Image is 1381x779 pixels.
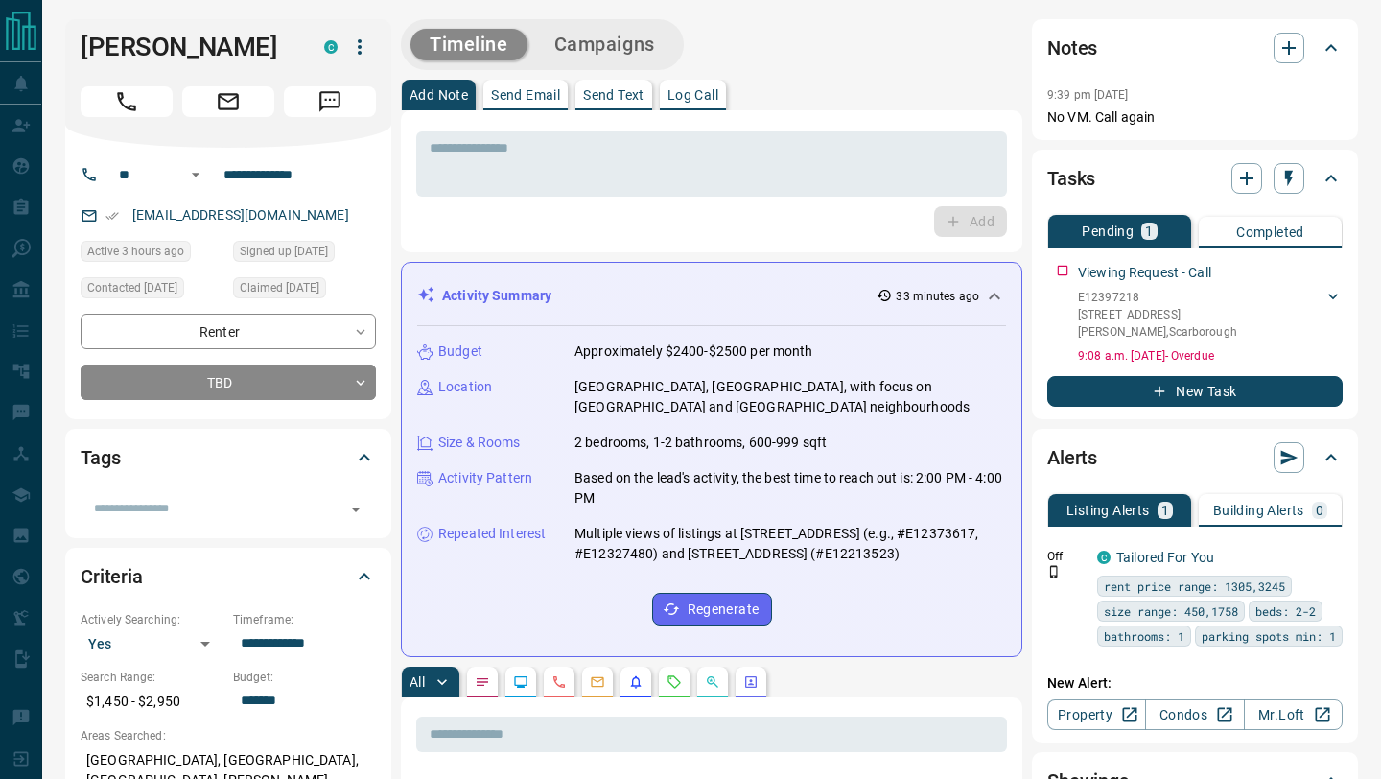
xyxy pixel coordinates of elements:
h2: Notes [1047,33,1097,63]
div: Notes [1047,25,1343,71]
svg: Lead Browsing Activity [513,674,528,690]
span: Email [182,86,274,117]
div: Alerts [1047,435,1343,481]
p: No VM. Call again [1047,107,1343,128]
p: Budget: [233,669,376,686]
p: [STREET_ADDRESS][PERSON_NAME] , Scarborough [1078,306,1323,341]
p: Listing Alerts [1066,504,1150,517]
div: Tasks [1047,155,1343,201]
h1: [PERSON_NAME] [81,32,295,62]
p: Off [1047,548,1086,565]
svg: Emails [590,674,605,690]
p: Approximately $2400-$2500 per month [574,342,813,362]
span: Active 3 hours ago [87,242,184,261]
svg: Notes [475,674,490,690]
p: 2 bedrooms, 1-2 bathrooms, 600-999 sqft [574,433,827,453]
p: Send Text [583,88,644,102]
span: beds: 2-2 [1255,602,1316,621]
button: New Task [1047,376,1343,407]
div: Criteria [81,554,376,600]
div: Sat Sep 13 2025 [81,241,223,268]
p: Log Call [667,88,718,102]
svg: Agent Actions [743,674,759,690]
div: Sun Jul 27 2025 [81,277,223,304]
p: Completed [1236,225,1304,239]
div: Activity Summary33 minutes ago [417,278,1006,314]
a: Tailored For You [1116,550,1214,565]
p: 1 [1145,224,1153,238]
a: [EMAIL_ADDRESS][DOMAIN_NAME] [132,207,349,223]
p: Send Email [491,88,560,102]
div: condos.ca [324,40,338,54]
h2: Alerts [1047,442,1097,473]
p: 9:08 a.m. [DATE] - Overdue [1078,347,1343,365]
span: bathrooms: 1 [1104,626,1184,646]
p: E12397218 [1078,289,1323,306]
button: Regenerate [652,593,772,626]
span: Contacted [DATE] [87,278,177,297]
span: Signed up [DATE] [240,242,328,261]
p: New Alert: [1047,673,1343,694]
span: rent price range: 1305,3245 [1104,577,1285,596]
p: Based on the lead's activity, the best time to reach out is: 2:00 PM - 4:00 PM [574,468,1006,508]
p: Budget [438,342,482,362]
button: Timeline [410,29,527,60]
div: TBD [81,365,376,400]
p: Timeframe: [233,611,376,628]
div: condos.ca [1097,551,1111,564]
span: Call [81,86,173,117]
p: Search Range: [81,669,223,686]
p: 1 [1161,504,1169,517]
svg: Calls [551,674,567,690]
svg: Requests [667,674,682,690]
p: 9:39 pm [DATE] [1047,88,1129,102]
svg: Push Notification Only [1047,565,1061,578]
a: Mr.Loft [1244,699,1343,730]
div: E12397218[STREET_ADDRESS][PERSON_NAME],Scarborough [1078,285,1343,344]
div: Tags [81,435,376,481]
p: Add Note [410,88,468,102]
span: parking spots min: 1 [1202,626,1336,646]
div: Sun Jul 27 2025 [233,277,376,304]
div: Yes [81,628,223,659]
p: Areas Searched: [81,727,376,744]
span: Claimed [DATE] [240,278,319,297]
button: Open [342,496,369,523]
p: Activity Pattern [438,468,532,488]
svg: Email Verified [105,209,119,223]
h2: Tags [81,442,120,473]
h2: Tasks [1047,163,1095,194]
p: $1,450 - $2,950 [81,686,223,718]
a: Property [1047,699,1146,730]
p: All [410,675,425,689]
p: Building Alerts [1213,504,1304,517]
p: Repeated Interest [438,524,546,544]
div: Renter [81,314,376,349]
span: size range: 450,1758 [1104,602,1238,621]
svg: Opportunities [705,674,720,690]
p: Viewing Request - Call [1078,263,1211,283]
p: Activity Summary [442,286,551,306]
p: Pending [1082,224,1134,238]
p: Multiple views of listings at [STREET_ADDRESS] (e.g., #E12373617, #E12327480) and [STREET_ADDRESS... [574,524,1006,564]
p: [GEOGRAPHIC_DATA], [GEOGRAPHIC_DATA], with focus on [GEOGRAPHIC_DATA] and [GEOGRAPHIC_DATA] neigh... [574,377,1006,417]
p: Actively Searching: [81,611,223,628]
p: 0 [1316,504,1323,517]
div: Sun Jul 27 2025 [233,241,376,268]
p: 33 minutes ago [896,288,979,305]
button: Campaigns [535,29,674,60]
button: Open [184,163,207,186]
h2: Criteria [81,561,143,592]
svg: Listing Alerts [628,674,644,690]
a: Condos [1145,699,1244,730]
p: Location [438,377,492,397]
p: Size & Rooms [438,433,521,453]
span: Message [284,86,376,117]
